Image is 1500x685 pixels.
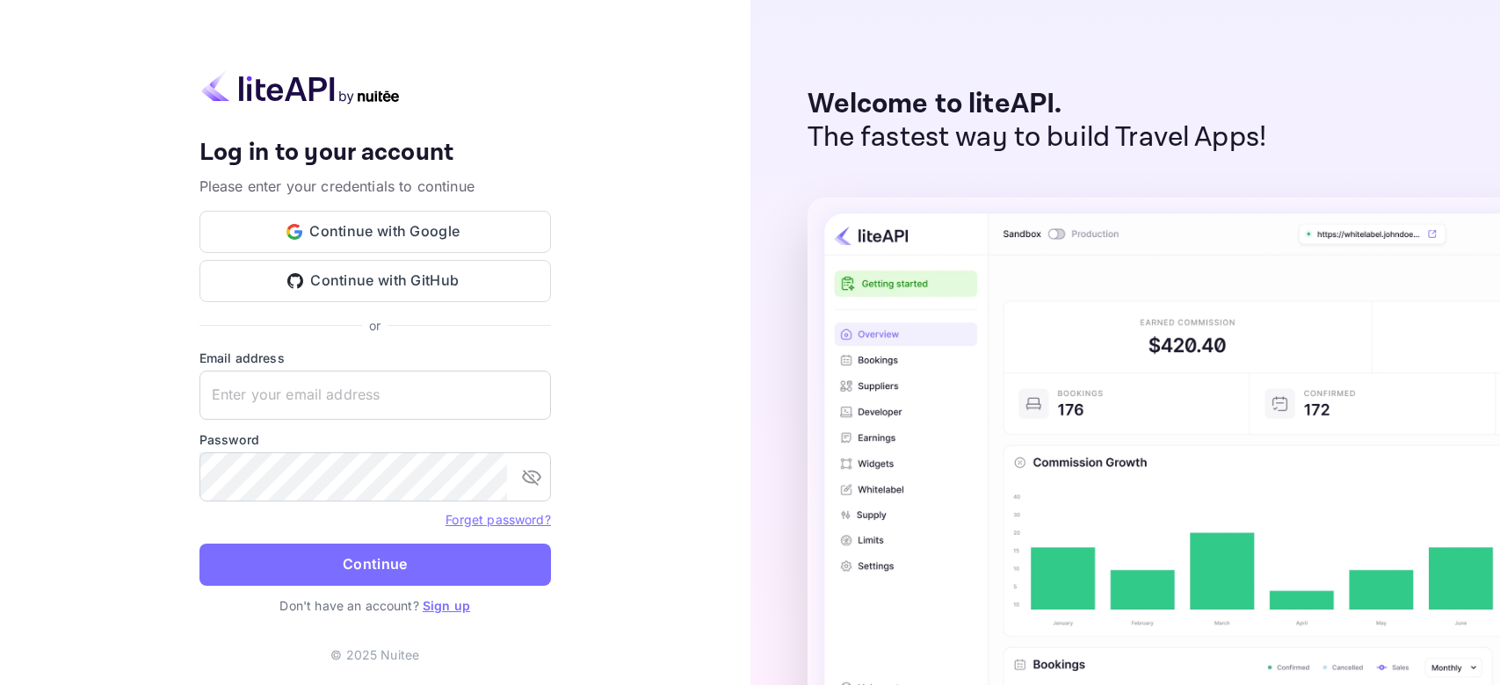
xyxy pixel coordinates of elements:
label: Password [199,430,551,449]
a: Forget password? [446,510,550,528]
input: Enter your email address [199,371,551,420]
a: Sign up [423,598,470,613]
a: Forget password? [446,512,550,527]
p: Please enter your credentials to continue [199,176,551,197]
button: Continue with GitHub [199,260,551,302]
p: Don't have an account? [199,596,551,615]
h4: Log in to your account [199,138,551,169]
button: Continue with Google [199,211,551,253]
keeper-lock: Open Keeper Popup [518,385,539,406]
button: Continue [199,544,551,586]
p: © 2025 Nuitee [330,645,419,664]
p: The fastest way to build Travel Apps! [808,121,1267,155]
p: or [369,316,380,335]
button: toggle password visibility [514,459,549,494]
p: Welcome to liteAPI. [808,88,1267,121]
img: liteapi [199,70,402,105]
label: Email address [199,349,551,367]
